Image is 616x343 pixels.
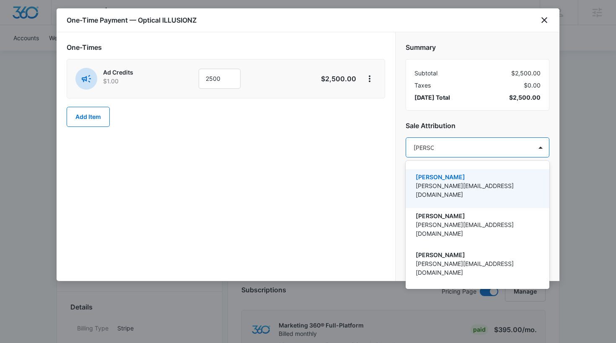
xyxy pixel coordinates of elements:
p: [PERSON_NAME][EMAIL_ADDRESS][DOMAIN_NAME] [416,259,538,277]
p: [PERSON_NAME] [416,211,538,220]
p: [PERSON_NAME] [416,173,538,181]
p: [PERSON_NAME][EMAIL_ADDRESS][DOMAIN_NAME] [416,220,538,238]
p: [PERSON_NAME] [416,250,538,259]
p: [PERSON_NAME][EMAIL_ADDRESS][DOMAIN_NAME] [416,181,538,199]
